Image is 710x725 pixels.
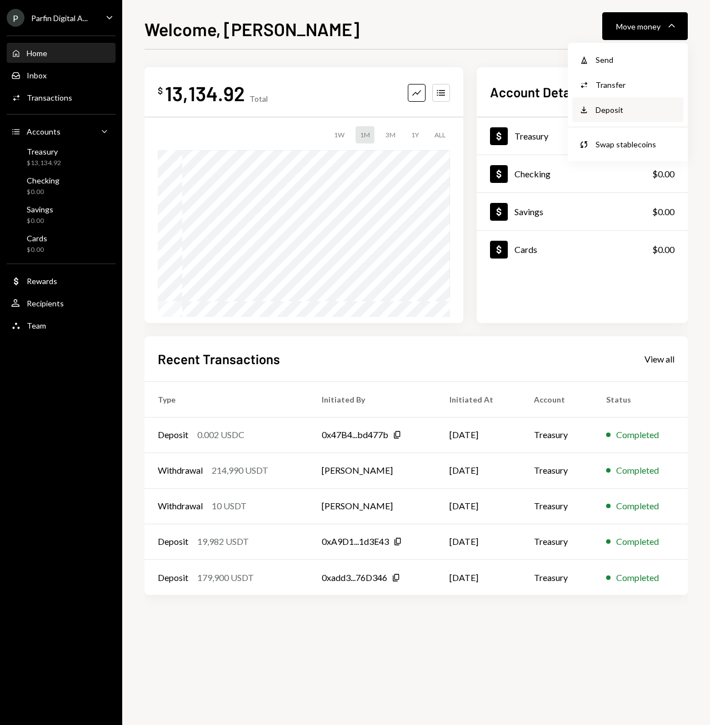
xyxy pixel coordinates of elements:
div: View all [644,354,674,365]
td: Treasury [521,524,593,559]
div: Inbox [27,71,47,80]
div: ALL [430,126,450,143]
div: $13,134.92 [27,158,61,168]
div: Home [27,48,47,58]
a: Savings$0.00 [477,193,688,230]
div: 0x47B4...bd477b [322,428,388,441]
div: Deposit [158,571,188,584]
div: 3M [381,126,400,143]
div: Cards [514,244,537,255]
td: [DATE] [436,488,521,524]
div: Transactions [27,93,72,102]
div: 10 USDT [212,499,247,513]
td: [PERSON_NAME] [308,453,436,488]
div: Rewards [27,276,57,286]
div: $0.00 [652,205,674,219]
div: 19,982 USDT [197,535,249,548]
div: Withdrawal [158,499,203,513]
a: Cards$0.00 [7,230,116,257]
div: Send [596,54,677,66]
th: Initiated By [308,381,436,417]
div: 214,990 USDT [212,464,268,477]
div: 0xadd3...76D346 [322,571,387,584]
a: Checking$0.00 [477,155,688,192]
div: Completed [616,464,659,477]
div: 0.002 USDC [197,428,244,441]
div: Recipients [27,299,64,308]
div: 1M [356,126,374,143]
div: Total [249,94,268,103]
div: Treasury [27,147,61,156]
div: Deposit [596,104,677,116]
div: Team [27,321,46,330]
div: $0.00 [27,245,47,255]
div: Savings [514,206,543,217]
td: [DATE] [436,453,521,488]
div: $ [158,85,163,96]
a: Recipients [7,293,116,313]
div: Savings [27,205,53,214]
a: Rewards [7,271,116,291]
div: $0.00 [652,167,674,181]
div: $0.00 [652,243,674,256]
div: Cards [27,234,47,243]
div: Withdrawal [158,464,203,477]
div: Treasury [514,131,548,141]
div: Accounts [27,127,61,136]
div: Completed [616,535,659,548]
button: Move money [602,12,688,40]
div: Parfin Digital A... [31,13,88,23]
div: P [7,9,24,27]
th: Account [521,381,593,417]
h2: Recent Transactions [158,350,280,368]
th: Status [593,381,688,417]
div: Deposit [158,535,188,548]
div: 179,900 USDT [197,571,254,584]
div: Swap stablecoins [596,138,677,150]
td: Treasury [521,417,593,453]
div: $0.00 [27,216,53,226]
a: Accounts [7,121,116,141]
h2: Account Details [490,83,584,101]
td: [DATE] [436,524,521,559]
td: [PERSON_NAME] [308,488,436,524]
div: Deposit [158,428,188,441]
a: Treasury$13,134.92 [477,117,688,155]
a: Home [7,43,116,63]
div: Transfer [596,79,677,91]
div: 13,134.92 [165,81,245,106]
h1: Welcome, [PERSON_NAME] [144,18,359,40]
a: Transactions [7,87,116,107]
td: [DATE] [436,559,521,595]
td: Treasury [521,559,593,595]
a: View all [644,352,674,365]
th: Initiated At [436,381,521,417]
a: Checking$0.00 [7,172,116,199]
a: Inbox [7,65,116,85]
td: Treasury [521,453,593,488]
div: Move money [616,21,661,32]
div: Checking [27,176,59,185]
div: Checking [514,168,551,179]
a: Team [7,315,116,335]
a: Treasury$13,134.92 [7,143,116,170]
th: Type [144,381,308,417]
td: Treasury [521,488,593,524]
div: 1W [329,126,349,143]
div: Completed [616,571,659,584]
div: Completed [616,499,659,513]
a: Savings$0.00 [7,201,116,228]
a: Cards$0.00 [477,231,688,268]
div: 1Y [407,126,423,143]
div: Completed [616,428,659,441]
td: [DATE] [436,417,521,453]
div: 0xA9D1...1d3E43 [322,535,389,548]
div: $0.00 [27,187,59,197]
